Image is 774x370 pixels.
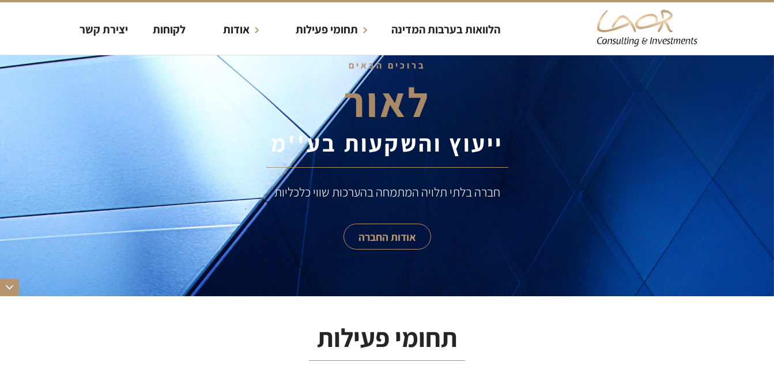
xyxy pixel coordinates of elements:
span: לאור [344,74,431,129]
a: יצירת קשר [75,2,133,54]
div: הלוואות בערבות המדינה [391,21,500,38]
div: תחומי פעילות​ [278,2,381,54]
div: חברה בלתי תלויה המתמחה בהערכות שווי כלכליות [266,183,508,201]
a: הלוואות בערבות המדינה [387,2,505,54]
h1: ייעוץ והשקעות בע''מ [266,123,508,163]
a: אודות החברה [343,224,431,250]
div: לקוחות [153,21,186,38]
div: יצירת קשר [80,21,128,38]
div: ברוכים הבאים [266,61,508,70]
strong: אודות [223,22,250,37]
div: אודות [206,2,273,54]
a: לקוחות [148,2,190,54]
a: home [595,2,699,54]
h2: תחומי פעילות [309,323,465,352]
strong: תחומי פעילות​ [296,22,358,37]
img: Laor Consulting & Investments Logo [595,8,699,48]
